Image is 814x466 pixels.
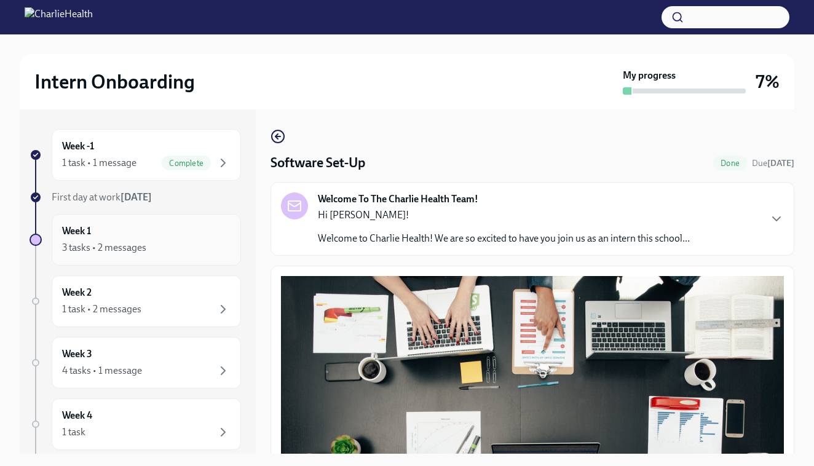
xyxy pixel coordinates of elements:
[62,409,92,422] h6: Week 4
[752,158,794,168] span: Due
[30,214,241,266] a: Week 13 tasks • 2 messages
[62,140,94,153] h6: Week -1
[62,156,136,170] div: 1 task • 1 message
[713,159,747,168] span: Done
[318,192,478,206] strong: Welcome To The Charlie Health Team!
[62,286,92,299] h6: Week 2
[25,7,93,27] img: CharlieHealth
[62,347,92,361] h6: Week 3
[30,337,241,389] a: Week 34 tasks • 1 message
[62,425,85,439] div: 1 task
[62,364,142,377] div: 4 tasks • 1 message
[30,398,241,450] a: Week 41 task
[62,302,141,316] div: 1 task • 2 messages
[318,208,690,222] p: Hi [PERSON_NAME]!
[62,224,91,238] h6: Week 1
[756,71,780,93] h3: 7%
[162,159,211,168] span: Complete
[121,191,152,203] strong: [DATE]
[30,191,241,204] a: First day at work[DATE]
[623,69,676,82] strong: My progress
[271,154,365,172] h4: Software Set-Up
[62,241,146,255] div: 3 tasks • 2 messages
[30,129,241,181] a: Week -11 task • 1 messageComplete
[767,158,794,168] strong: [DATE]
[318,232,690,245] p: Welcome to Charlie Health! We are so excited to have you join us as an intern this school...
[752,157,794,169] span: September 3rd, 2025 08:00
[34,69,195,94] h2: Intern Onboarding
[52,191,152,203] span: First day at work
[30,275,241,327] a: Week 21 task • 2 messages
